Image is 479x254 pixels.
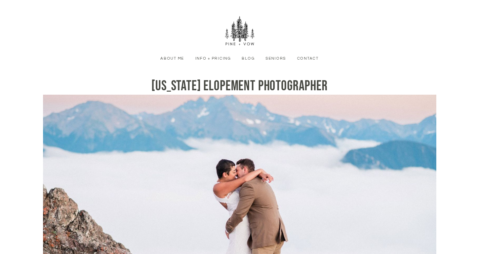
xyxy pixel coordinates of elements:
a: About Me [157,56,188,62]
img: Pine + Vow [225,16,255,46]
a: Seniors [262,56,290,62]
a: Info + Pricing [191,56,235,62]
span: [US_STATE] Elopement Photographer [151,78,328,94]
a: Contact [293,56,322,62]
a: Blog [238,56,258,62]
